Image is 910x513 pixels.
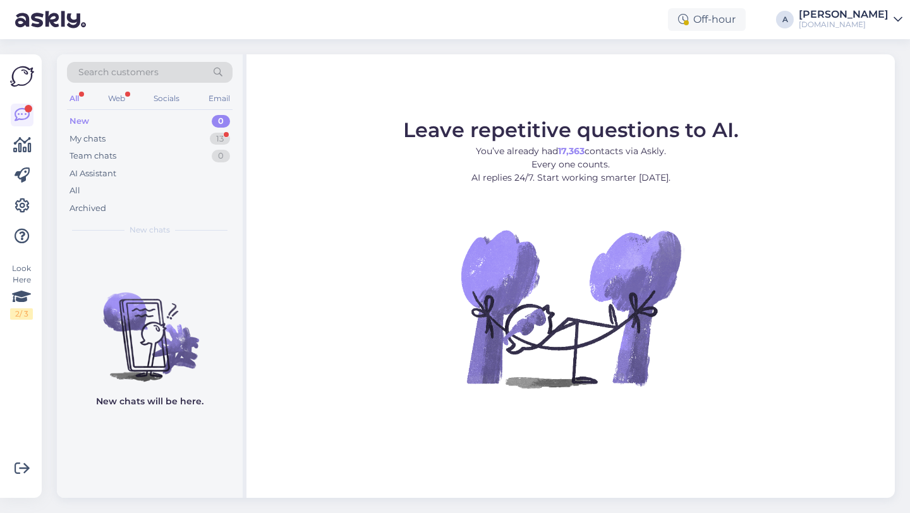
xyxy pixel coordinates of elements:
img: No chats [57,270,243,383]
span: Search customers [78,66,159,79]
div: My chats [70,133,106,145]
div: Off-hour [668,8,746,31]
div: All [70,184,80,197]
a: [PERSON_NAME][DOMAIN_NAME] [799,9,902,30]
div: A [776,11,794,28]
div: 0 [212,115,230,128]
p: You’ve already had contacts via Askly. Every one counts. AI replies 24/7. Start working smarter [... [403,145,739,184]
div: 0 [212,150,230,162]
div: AI Assistant [70,167,116,180]
div: Look Here [10,263,33,320]
div: All [67,90,82,107]
div: 13 [210,133,230,145]
div: Web [106,90,128,107]
span: Leave repetitive questions to AI. [403,118,739,142]
span: New chats [130,224,170,236]
div: [PERSON_NAME] [799,9,889,20]
div: 2 / 3 [10,308,33,320]
div: Email [206,90,233,107]
div: [DOMAIN_NAME] [799,20,889,30]
img: Askly Logo [10,64,34,88]
div: Socials [151,90,182,107]
b: 17,363 [558,145,585,157]
p: New chats will be here. [96,395,203,408]
div: Archived [70,202,106,215]
div: Team chats [70,150,116,162]
div: New [70,115,89,128]
img: No Chat active [457,195,684,422]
